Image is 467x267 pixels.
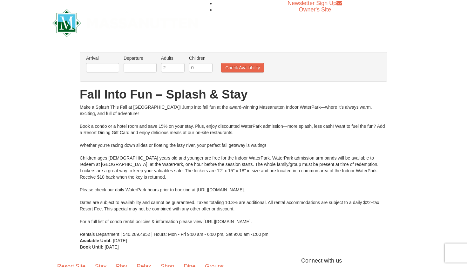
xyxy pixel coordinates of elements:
[105,244,119,250] span: [DATE]
[86,55,119,61] label: Arrival
[80,238,112,243] strong: Available Until:
[80,244,104,250] strong: Book Until:
[189,55,213,61] label: Children
[52,257,415,265] p: Connect with us
[113,238,127,243] span: [DATE]
[80,88,387,101] h1: Fall Into Fun – Splash & Stay
[52,15,198,30] a: Massanutten Resort
[124,55,157,61] label: Departure
[52,9,198,37] img: Massanutten Resort Logo
[161,55,185,61] label: Adults
[299,6,331,13] a: Owner's Site
[80,104,387,237] div: Make a Splash This Fall at [GEOGRAPHIC_DATA]! Jump into fall fun at the award-winning Massanutten...
[221,63,264,72] button: Check Availability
